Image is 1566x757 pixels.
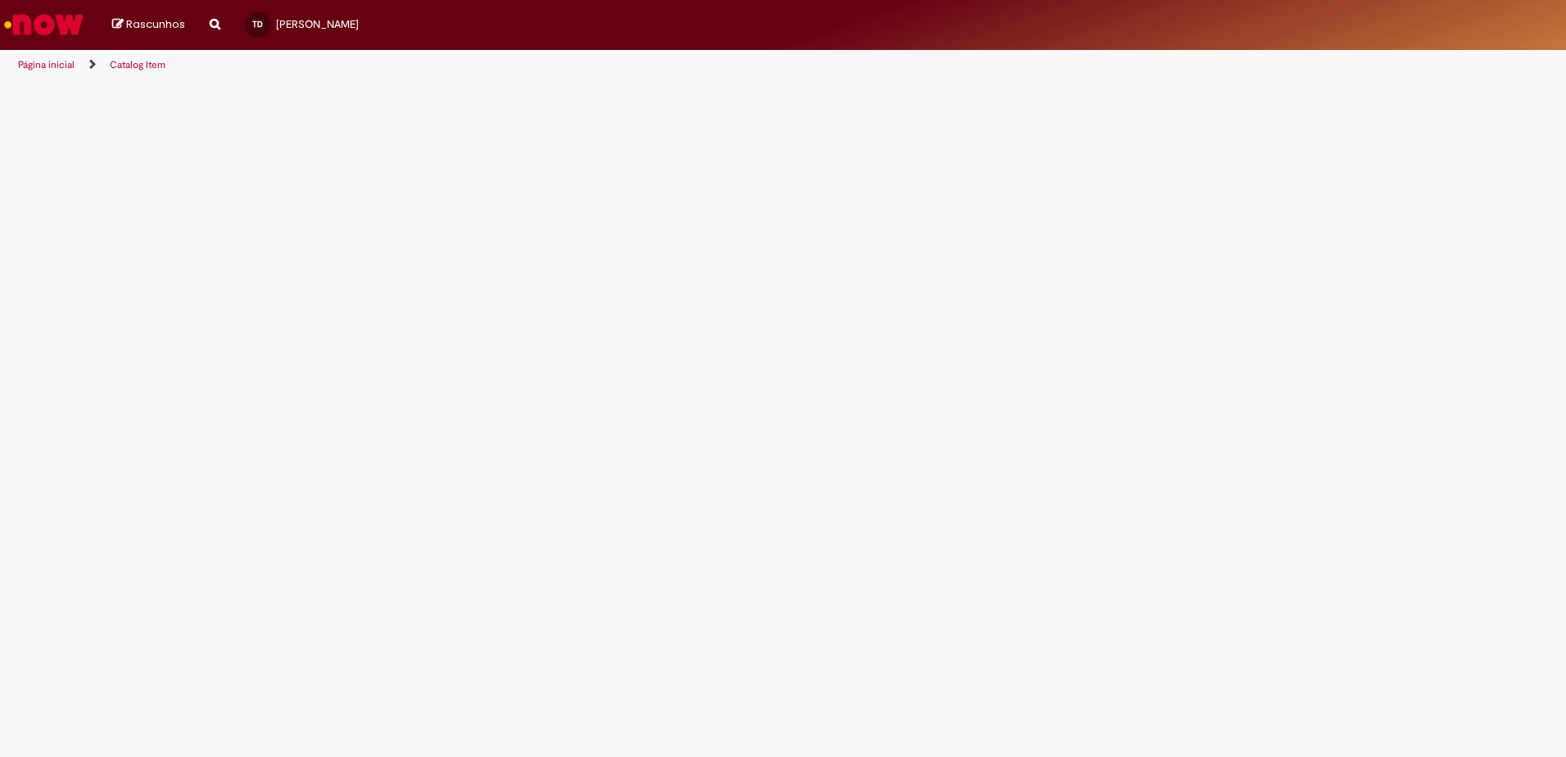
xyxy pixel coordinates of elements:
span: [PERSON_NAME] [276,17,359,31]
a: Página inicial [18,58,75,71]
a: Catalog Item [110,58,165,71]
img: ServiceNow [2,8,86,41]
a: Rascunhos [112,17,185,33]
ul: Trilhas de página [12,50,1032,80]
span: Rascunhos [126,16,185,32]
span: TD [252,19,263,29]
